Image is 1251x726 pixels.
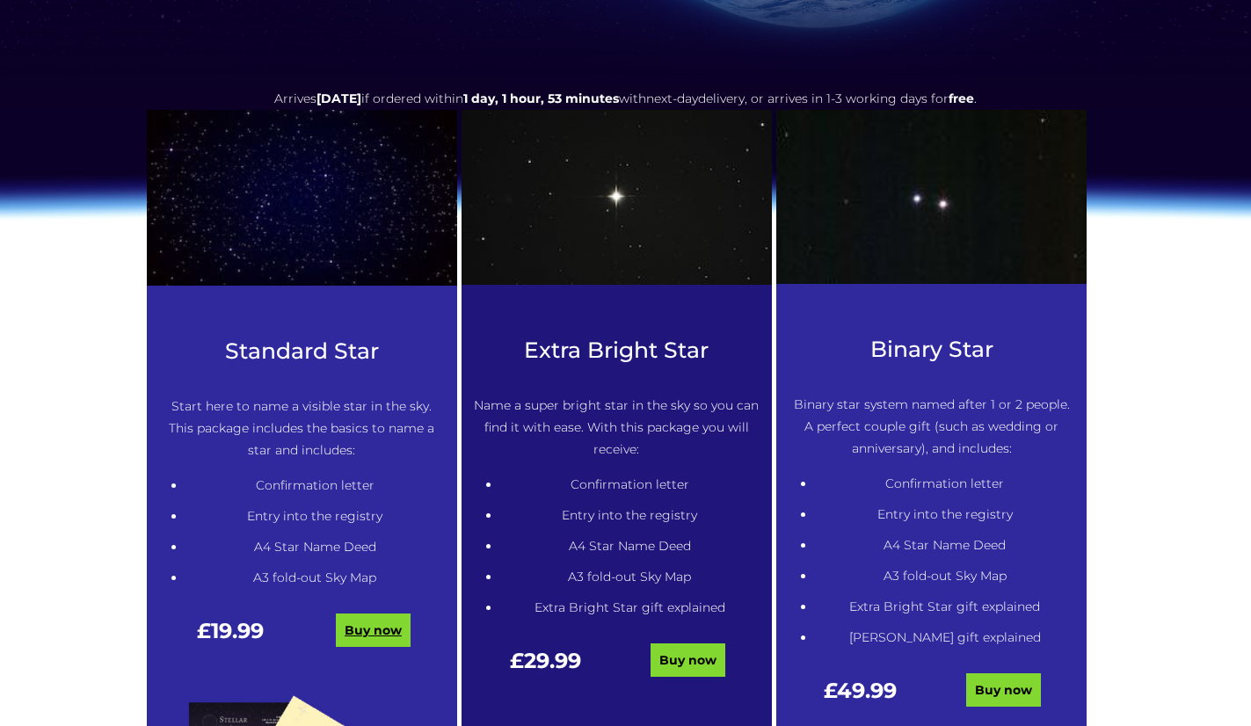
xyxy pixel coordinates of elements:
[316,91,361,106] span: [DATE]
[185,536,445,558] li: A4 Star Name Deed
[147,110,457,286] img: 1
[815,565,1074,587] li: A3 fold-out Sky Map
[500,474,760,496] li: Confirmation letter
[524,648,581,673] span: 29.99
[966,673,1041,707] a: Buy now
[776,110,1087,284] img: Winnecke_4
[463,91,619,106] span: 1 day, 1 hour, 53 minutes
[474,395,760,461] p: Name a super bright star in the sky so you can find it with ease. With this package you will rece...
[646,91,698,106] span: next-day
[500,566,760,588] li: A3 fold-out Sky Map
[211,618,264,643] span: 19.99
[185,505,445,527] li: Entry into the registry
[185,475,445,497] li: Confirmation letter
[159,620,302,659] div: £
[837,678,897,703] span: 49.99
[474,650,617,689] div: £
[815,504,1074,526] li: Entry into the registry
[274,91,977,106] span: Arrives if ordered within with delivery, or arrives in 1-3 working days for .
[815,534,1074,556] li: A4 Star Name Deed
[462,110,772,285] img: betelgeuse-star-987396640-afd328ff2f774d769c56ed59ca336eb4
[336,613,411,647] a: Buy now
[949,91,974,106] b: free
[185,567,445,589] li: A3 fold-out Sky Map
[500,505,760,526] li: Entry into the registry
[815,627,1074,649] li: [PERSON_NAME] gift explained
[159,338,445,364] h3: Standard Star
[815,596,1074,618] li: Extra Bright Star gift explained
[789,394,1074,460] p: Binary star system named after 1 or 2 people. A perfect couple gift (such as wedding or anniversa...
[474,338,760,363] h3: Extra Bright Star
[651,643,725,677] a: Buy now
[159,396,445,461] p: Start here to name a visible star in the sky. This package includes the basics to name a star and...
[815,473,1074,495] li: Confirmation letter
[789,679,932,719] div: £
[500,535,760,557] li: A4 Star Name Deed
[500,597,760,619] li: Extra Bright Star gift explained
[789,337,1074,362] h3: Binary Star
